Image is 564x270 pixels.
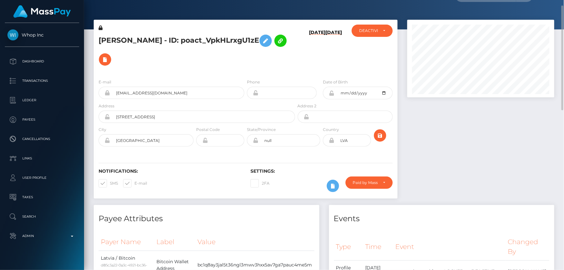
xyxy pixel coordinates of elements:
label: E-mail [123,179,147,188]
th: Payer Name [99,233,154,251]
p: Transactions [7,76,77,86]
a: Taxes [5,189,79,205]
p: Taxes [7,192,77,202]
p: Admin [7,231,77,241]
label: 2FA [250,179,270,188]
button: Paid by MassPay [346,177,393,189]
h6: Notifications: [99,168,241,174]
label: E-mail [99,79,111,85]
a: Payees [5,112,79,128]
th: Time [363,233,393,261]
h4: Payee Attributes [99,213,314,224]
p: Links [7,154,77,163]
label: Address 2 [298,103,317,109]
h6: Settings: [250,168,393,174]
label: Phone [247,79,260,85]
a: Search [5,209,79,225]
a: Cancellations [5,131,79,147]
a: Links [5,150,79,167]
a: Admin [5,228,79,244]
th: Label [154,233,195,251]
p: Ledger [7,95,77,105]
div: DEACTIVE [359,28,378,33]
label: City [99,127,106,133]
a: Dashboard [5,53,79,70]
th: Type [334,233,363,261]
label: State/Province [247,127,276,133]
a: Transactions [5,73,79,89]
a: User Profile [5,170,79,186]
p: Payees [7,115,77,124]
label: Address [99,103,114,109]
a: Ledger [5,92,79,108]
h6: [DATE] [309,30,325,71]
label: Country [323,127,339,133]
p: Dashboard [7,57,77,66]
img: MassPay Logo [13,5,71,18]
button: DEACTIVE [352,25,393,37]
img: Whop Inc [7,29,18,40]
span: Whop Inc [5,32,79,38]
label: SMS [99,179,118,188]
th: Changed By [505,233,549,261]
h6: [DATE] [325,30,342,71]
p: Search [7,212,77,221]
label: Date of Birth [323,79,348,85]
p: Cancellations [7,134,77,144]
div: Paid by MassPay [353,180,378,185]
th: Event [393,233,505,261]
label: Postal Code [196,127,220,133]
h4: Events [334,213,550,224]
p: User Profile [7,173,77,183]
th: Value [195,233,314,251]
h5: [PERSON_NAME] - ID: poact_VpkHLrxgU1zE [99,31,292,69]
